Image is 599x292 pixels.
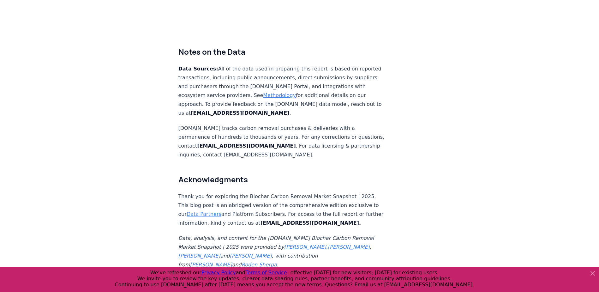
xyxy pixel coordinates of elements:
strong: [EMAIL_ADDRESS][DOMAIN_NAME] [191,110,289,116]
a: [PERSON_NAME] [284,244,326,250]
a: Methodology [263,92,296,98]
h2: Notes on the Data [178,47,387,57]
a: Data Partners [187,211,221,217]
a: [PERSON_NAME] [230,253,272,259]
strong: [EMAIL_ADDRESS][DOMAIN_NAME]. [261,220,361,226]
h2: Acknowledgments [178,174,387,185]
a: Roden Sherpa [242,262,277,268]
strong: Data Sources: [178,66,218,72]
a: [PERSON_NAME] [328,244,370,250]
a: [PERSON_NAME] [190,262,232,268]
a: [PERSON_NAME] [178,253,220,259]
strong: [EMAIL_ADDRESS][DOMAIN_NAME] [197,143,296,149]
p: [DOMAIN_NAME] tracks carbon removal purchases & deliveries with a permanence of hundreds to thous... [178,124,387,159]
em: Data, analysis, and content for the [DOMAIN_NAME] Biochar Carbon Removal Market Snapshot | 2025 w... [178,235,374,268]
p: Thank you for exploring the Biochar Carbon Removal Market Snapshot | 2025. This blog post is an a... [178,192,387,228]
p: All of the data used in preparing this report is based on reported transactions, including public... [178,64,387,118]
